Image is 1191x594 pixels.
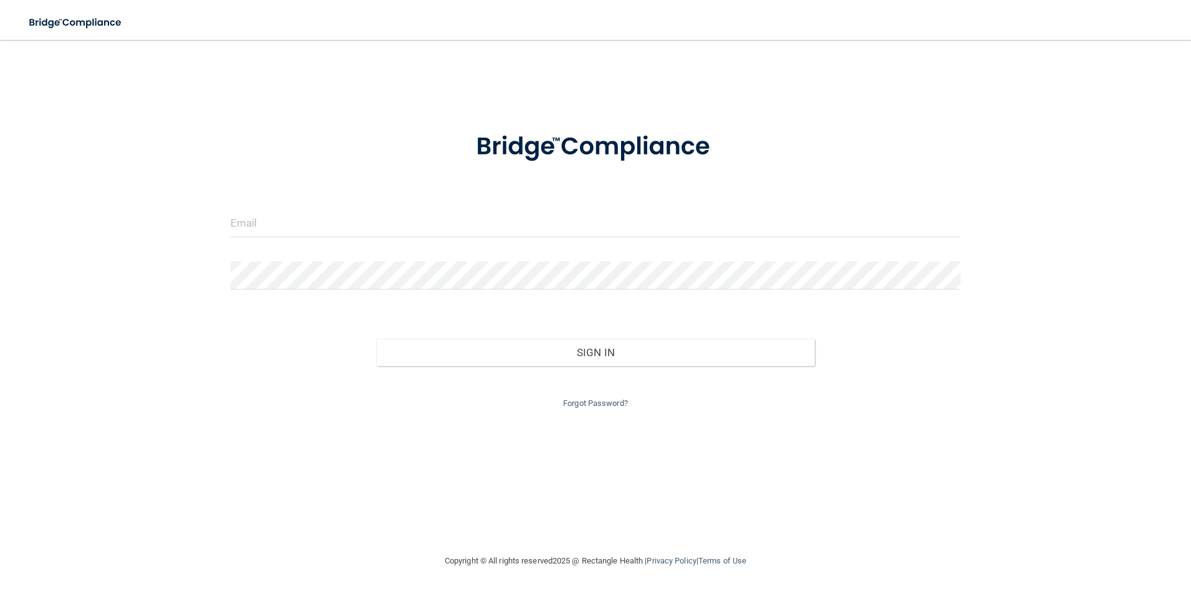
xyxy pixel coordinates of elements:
[563,398,628,408] a: Forgot Password?
[450,115,741,179] img: bridge_compliance_login_screen.278c3ca4.svg
[376,339,815,366] button: Sign In
[647,556,696,565] a: Privacy Policy
[19,10,133,35] img: bridge_compliance_login_screen.278c3ca4.svg
[698,556,746,565] a: Terms of Use
[230,209,961,237] input: Email
[368,541,823,581] div: Copyright © All rights reserved 2025 @ Rectangle Health | |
